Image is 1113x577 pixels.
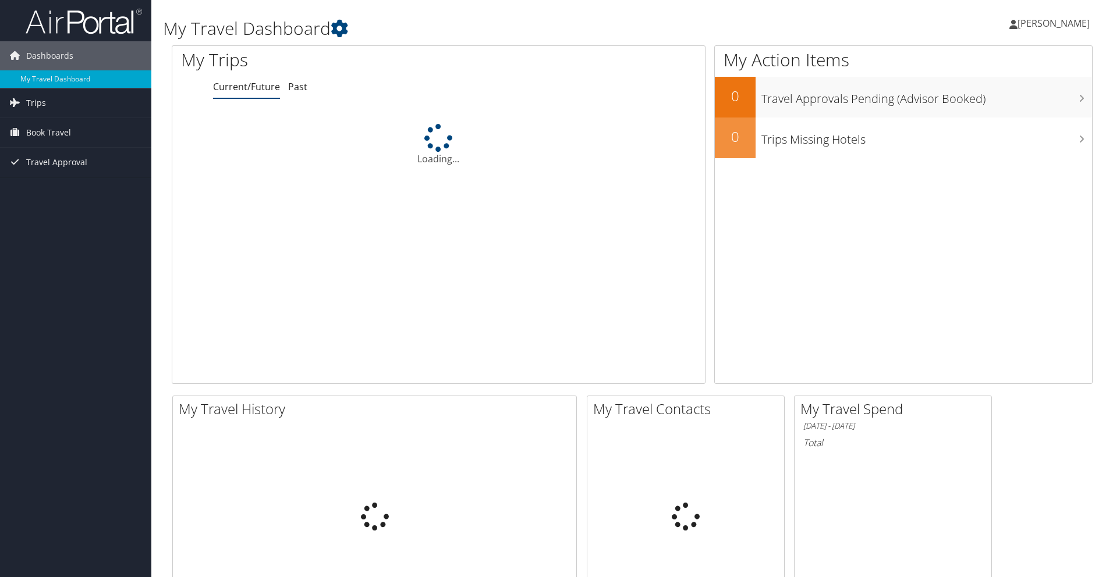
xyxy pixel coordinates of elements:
[1009,6,1101,41] a: [PERSON_NAME]
[761,126,1092,148] h3: Trips Missing Hotels
[803,421,983,432] h6: [DATE] - [DATE]
[163,16,789,41] h1: My Travel Dashboard
[1018,17,1090,30] span: [PERSON_NAME]
[800,399,991,419] h2: My Travel Spend
[179,399,576,419] h2: My Travel History
[181,48,474,72] h1: My Trips
[26,148,87,177] span: Travel Approval
[26,41,73,70] span: Dashboards
[288,80,307,93] a: Past
[715,117,1092,158] a: 0Trips Missing Hotels
[26,88,46,117] span: Trips
[213,80,280,93] a: Current/Future
[715,48,1092,72] h1: My Action Items
[26,8,142,35] img: airportal-logo.png
[761,85,1092,107] h3: Travel Approvals Pending (Advisor Booked)
[715,86,756,106] h2: 0
[715,77,1092,117] a: 0Travel Approvals Pending (Advisor Booked)
[715,127,756,147] h2: 0
[26,118,71,147] span: Book Travel
[172,124,705,166] div: Loading...
[803,436,983,449] h6: Total
[593,399,784,419] h2: My Travel Contacts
